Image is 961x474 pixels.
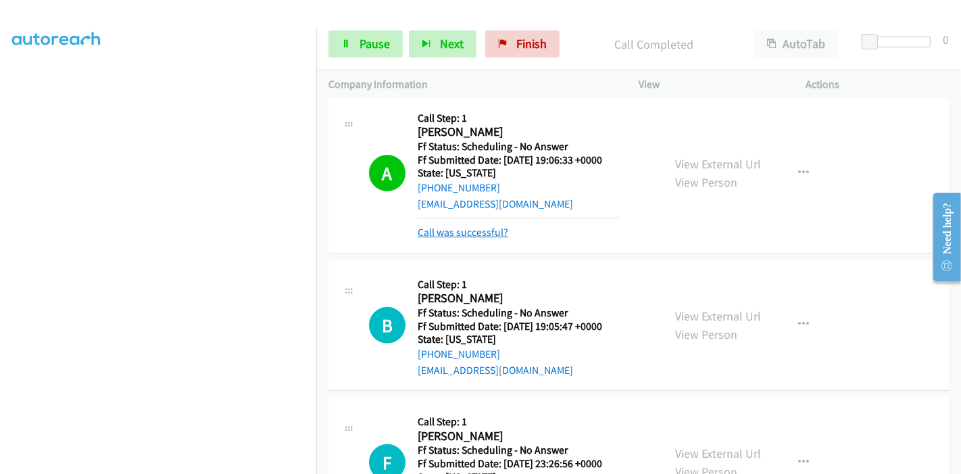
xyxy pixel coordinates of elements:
[418,320,619,333] h5: Ff Submitted Date: [DATE] 19:05:47 +0000
[418,124,619,140] h2: [PERSON_NAME]
[418,197,573,210] a: [EMAIL_ADDRESS][DOMAIN_NAME]
[806,76,950,93] p: Actions
[418,140,619,153] h5: Ff Status: Scheduling - No Answer
[418,348,500,360] a: [PHONE_NUMBER]
[675,308,761,324] a: View External Url
[485,30,560,57] a: Finish
[440,36,464,51] span: Next
[360,36,390,51] span: Pause
[418,153,619,167] h5: Ff Submitted Date: [DATE] 19:06:33 +0000
[418,429,619,444] h2: [PERSON_NAME]
[418,166,619,180] h5: State: [US_STATE]
[943,30,949,49] div: 0
[922,183,961,291] iframe: Resource Center
[418,415,619,429] h5: Call Step: 1
[409,30,476,57] button: Next
[369,307,405,343] h1: B
[418,333,619,346] h5: State: [US_STATE]
[328,30,403,57] a: Pause
[418,112,619,125] h5: Call Step: 1
[418,364,573,377] a: [EMAIL_ADDRESS][DOMAIN_NAME]
[369,155,405,191] h1: A
[868,37,931,47] div: Delay between calls (in seconds)
[675,156,761,172] a: View External Url
[418,291,619,306] h2: [PERSON_NAME]
[369,307,405,343] div: The call is yet to be attempted
[754,30,838,57] button: AutoTab
[418,226,508,239] a: Call was successful?
[418,181,500,194] a: [PHONE_NUMBER]
[418,444,619,457] h5: Ff Status: Scheduling - No Answer
[418,457,619,471] h5: Ff Submitted Date: [DATE] 23:26:56 +0000
[418,306,619,320] h5: Ff Status: Scheduling - No Answer
[418,278,619,291] h5: Call Step: 1
[675,327,737,342] a: View Person
[639,76,782,93] p: View
[675,174,737,190] a: View Person
[516,36,547,51] span: Finish
[578,35,730,53] p: Call Completed
[328,76,614,93] p: Company Information
[675,446,761,461] a: View External Url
